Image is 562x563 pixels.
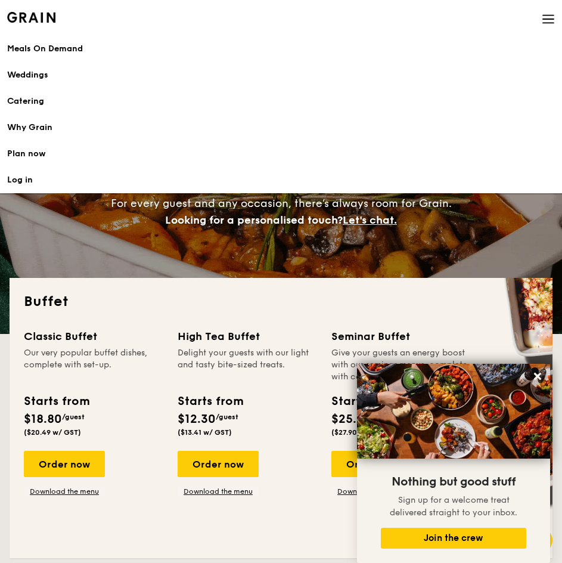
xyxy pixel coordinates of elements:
span: /guest [62,413,85,421]
div: Starts from [331,392,396,410]
div: Our very popular buffet dishes, complete with set-up. [24,347,163,383]
div: Classic Buffet [24,328,163,345]
span: Sign up for a welcome treat delivered straight to your inbox. [390,495,517,518]
span: /guest [216,413,238,421]
a: Download the menu [24,487,105,496]
a: Catering [7,88,555,115]
img: DSC07876-Edit02-Large.jpeg [357,364,550,459]
div: Seminar Buffet [331,328,471,345]
a: Log in [7,167,555,193]
a: Logotype [7,12,55,23]
img: Grain [7,12,55,23]
button: Close [528,367,547,386]
div: Starts from [24,392,89,410]
img: icon-hamburger-menu.db5d7e83.svg [542,13,555,26]
a: Why Grain [7,115,555,141]
a: Meals On Demand [7,36,555,62]
div: Order now [24,451,105,477]
div: Order now [331,451,412,477]
span: Nothing but good stuff [392,475,516,489]
div: Give your guests an energy boost with our seminar menus, complete with coffee and tea. [331,347,471,383]
a: Download the menu [331,487,412,496]
span: ($27.90 w/ GST) [331,428,387,437]
a: Download the menu [178,487,259,496]
a: Weddings [7,62,555,88]
div: Delight your guests with our light and tasty bite-sized treats. [178,347,317,383]
a: Plan now [7,141,555,167]
h1: Catering [7,95,555,107]
span: $18.80 [24,412,62,426]
span: Let's chat. [343,214,397,227]
span: ($20.49 w/ GST) [24,428,81,437]
h2: Buffet [24,292,538,311]
div: Weddings [7,69,555,81]
div: Why Grain [7,122,555,134]
span: $12.30 [178,412,216,426]
div: High Tea Buffet [178,328,317,345]
span: And we have great food. For every guest and any occasion, there’s always room for Grain. [111,180,452,227]
button: Join the crew [381,528,526,549]
div: Order now [178,451,259,477]
span: ($13.41 w/ GST) [178,428,232,437]
span: $25.60 [331,412,371,426]
span: Looking for a personalised touch? [165,214,343,227]
div: Starts from [178,392,243,410]
div: Meals On Demand [7,43,555,55]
